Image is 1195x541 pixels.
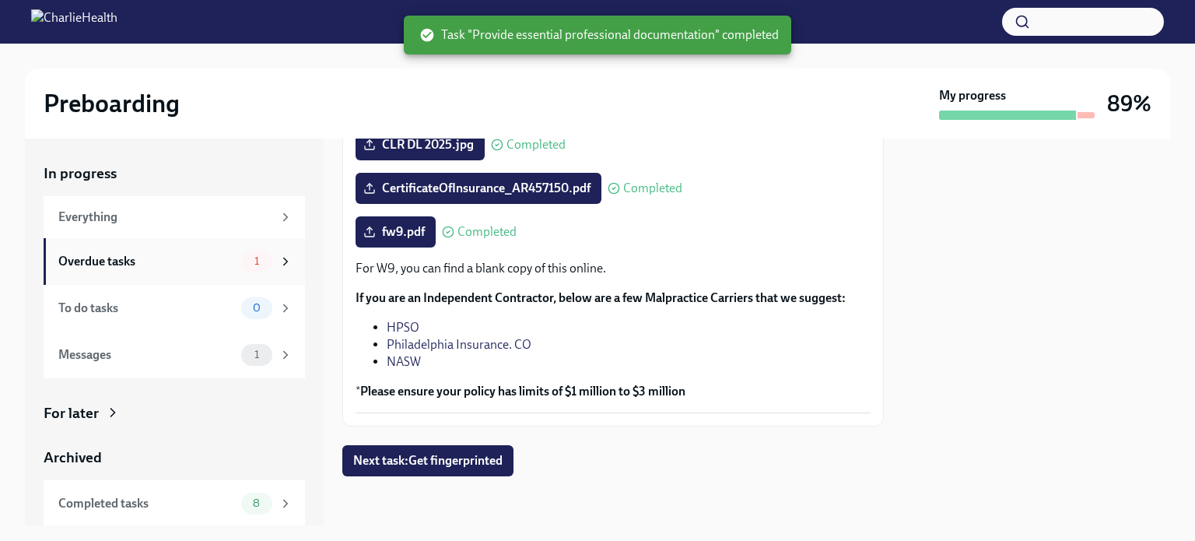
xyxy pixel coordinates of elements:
span: CertificateOfInsurance_AR457150.pdf [366,181,590,196]
strong: My progress [939,87,1006,104]
span: 1 [245,349,268,360]
strong: Please ensure your policy has limits of $1 million to $3 million [360,384,685,399]
div: Completed tasks [58,495,235,512]
span: 8 [244,497,269,509]
a: In progress [44,163,305,184]
span: 1 [245,255,268,267]
span: Completed [457,226,517,238]
a: Overdue tasks1 [44,238,305,285]
a: Archived [44,448,305,468]
p: For W9, you can find a blank copy of this online. [356,260,871,277]
label: CLR DL 2025.jpg [356,129,485,160]
strong: If you are an Independent Contractor, below are a few Malpractice Carriers that we suggest: [356,290,846,305]
div: For later [44,403,99,423]
span: Completed [506,139,566,151]
h2: Preboarding [44,88,180,119]
a: NASW [387,354,421,369]
span: Completed [623,182,682,195]
span: Next task : Get fingerprinted [353,453,503,469]
a: To do tasks0 [44,285,305,332]
a: Messages1 [44,332,305,378]
img: CharlieHealth [31,9,117,34]
h3: 89% [1107,90,1151,118]
span: 0 [244,302,270,314]
div: Overdue tasks [58,253,235,270]
button: Next task:Get fingerprinted [342,445,513,476]
a: Philadelphia Insurance. CO [387,337,531,352]
a: Everything [44,196,305,238]
a: For later [44,403,305,423]
div: Everything [58,209,272,226]
span: fw9.pdf [366,224,425,240]
div: Messages [58,346,235,364]
a: Completed tasks8 [44,480,305,527]
span: Task "Provide essential professional documentation" completed [419,26,779,44]
label: CertificateOfInsurance_AR457150.pdf [356,173,601,204]
a: HPSO [387,320,419,335]
div: To do tasks [58,300,235,317]
span: CLR DL 2025.jpg [366,137,474,153]
label: fw9.pdf [356,216,436,248]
